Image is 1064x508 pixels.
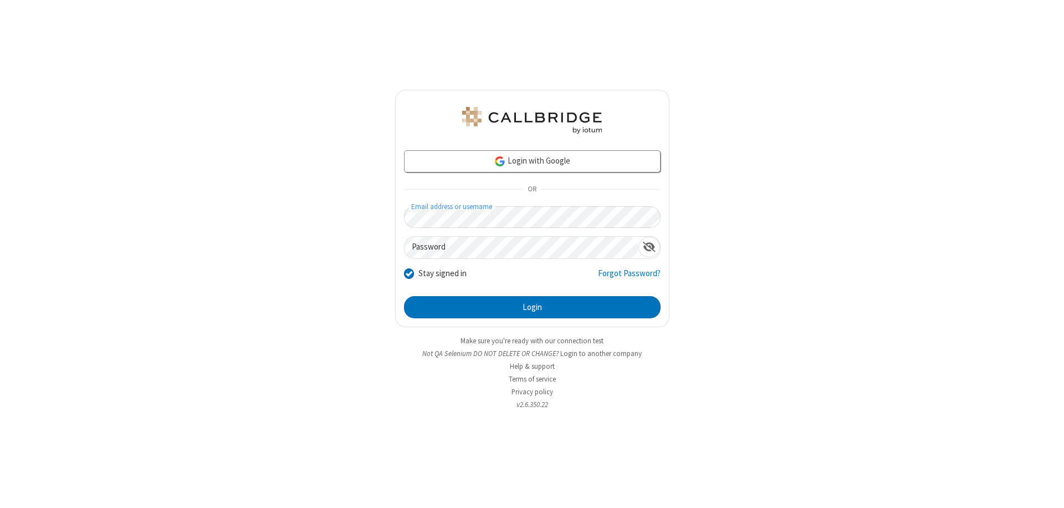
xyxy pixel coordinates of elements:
input: Email address or username [404,206,661,228]
a: Login with Google [404,150,661,172]
a: Make sure you're ready with our connection test [461,336,603,346]
a: Forgot Password? [598,267,661,288]
div: Show password [638,237,660,257]
li: Not QA Selenium DO NOT DELETE OR CHANGE? [395,348,669,359]
span: OR [523,182,541,197]
input: Password [405,237,638,258]
img: google-icon.png [494,155,506,167]
button: Login to another company [560,348,642,359]
a: Terms of service [509,374,556,384]
img: QA Selenium DO NOT DELETE OR CHANGE [460,107,604,134]
a: Privacy policy [511,387,553,397]
li: v2.6.350.22 [395,399,669,410]
a: Help & support [510,362,555,371]
label: Stay signed in [418,267,467,280]
button: Login [404,296,661,318]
